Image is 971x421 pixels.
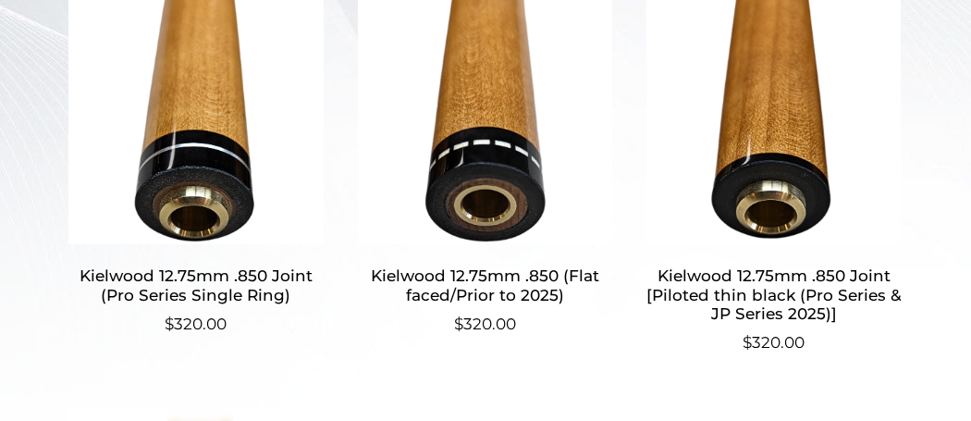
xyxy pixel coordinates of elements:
bdi: 320.00 [165,315,227,333]
span: $ [165,315,174,333]
span: $ [743,333,752,352]
h2: Kielwood 12.75mm .850 Joint [Piloted thin black (Pro Series & JP Series 2025)] [645,259,903,331]
span: $ [454,315,463,333]
h2: Kielwood 12.75mm .850 Joint (Pro Series Single Ring) [68,259,325,313]
h2: Kielwood 12.75mm .850 (Flat faced/Prior to 2025) [356,259,613,313]
bdi: 320.00 [454,315,516,333]
bdi: 320.00 [743,333,805,352]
